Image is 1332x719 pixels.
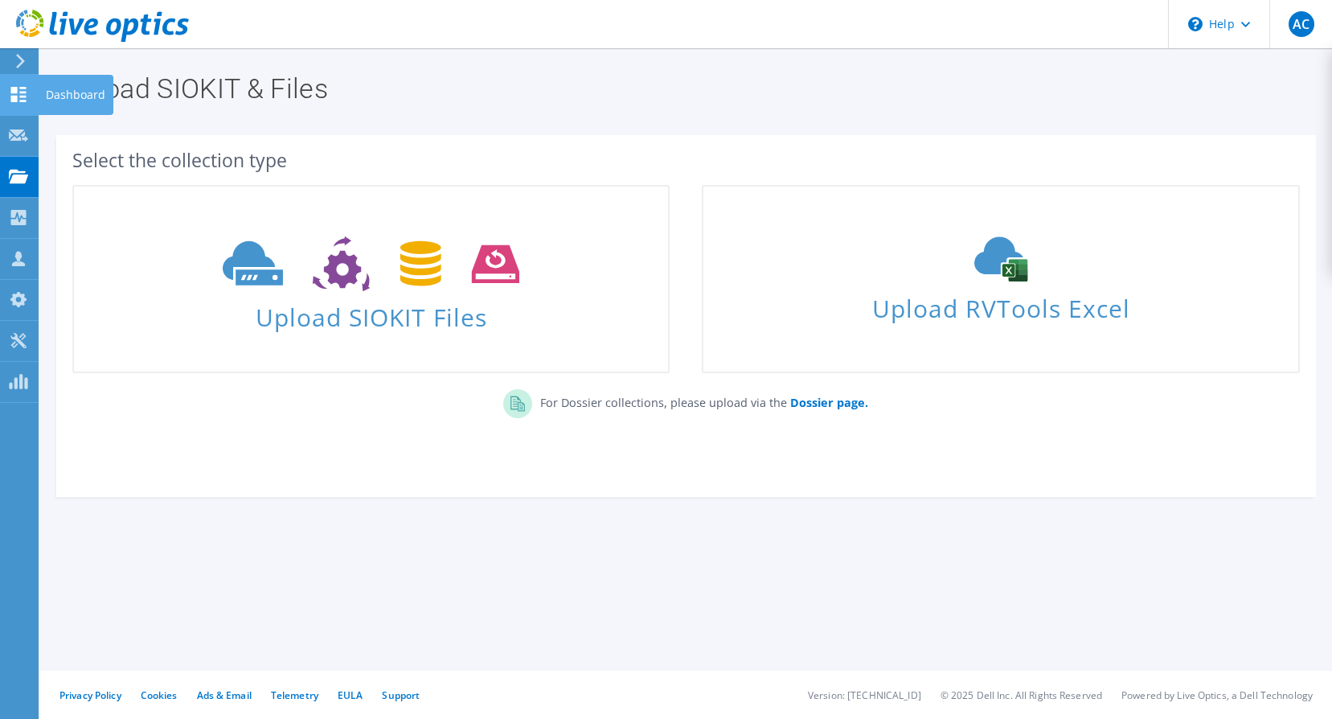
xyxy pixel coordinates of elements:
[271,688,318,702] a: Telemetry
[808,688,921,702] li: Version: [TECHNICAL_ID]
[38,75,113,115] div: Dashboard
[702,185,1299,373] a: Upload RVTools Excel
[532,389,868,412] p: For Dossier collections, please upload via the
[64,75,1300,102] h1: Upload SIOKIT & Files
[1188,17,1203,31] svg: \n
[72,185,670,373] a: Upload SIOKIT Files
[382,688,420,702] a: Support
[703,287,1297,322] span: Upload RVTools Excel
[141,688,178,702] a: Cookies
[1289,11,1314,37] span: AC
[941,688,1102,702] li: © 2025 Dell Inc. All Rights Reserved
[74,295,668,330] span: Upload SIOKIT Files
[790,395,868,410] b: Dossier page.
[338,688,363,702] a: EULA
[787,395,868,410] a: Dossier page.
[72,151,1300,169] div: Select the collection type
[1121,688,1313,702] li: Powered by Live Optics, a Dell Technology
[197,688,252,702] a: Ads & Email
[59,688,121,702] a: Privacy Policy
